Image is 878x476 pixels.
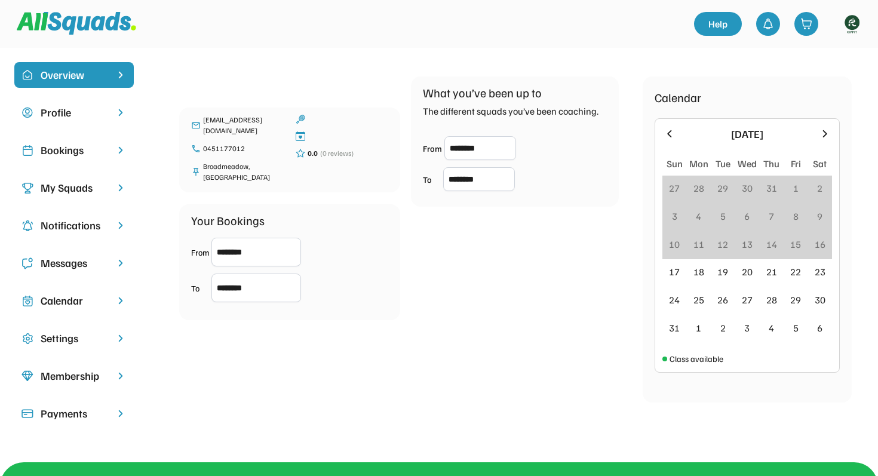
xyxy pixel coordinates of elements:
[655,88,701,106] div: Calendar
[840,12,864,36] img: https%3A%2F%2F94044dc9e5d3b3599ffa5e2d56a015ce.cdn.bubble.io%2Ff1734594230631x534612339345057700%...
[41,105,108,121] div: Profile
[763,156,779,171] div: Thu
[22,107,33,119] img: user-circle.svg
[423,104,598,118] div: The different squads you’ve been coaching.
[203,115,284,136] div: [EMAIL_ADDRESS][DOMAIN_NAME]
[790,265,801,279] div: 22
[22,333,33,345] img: Icon%20copy%2016.svg
[769,321,774,335] div: 4
[793,181,799,195] div: 1
[115,295,127,306] img: chevron-right.svg
[191,282,209,294] div: To
[800,18,812,30] img: shopping-cart-01%20%281%29.svg
[115,370,127,382] img: chevron-right.svg
[41,293,108,309] div: Calendar
[115,69,127,81] img: chevron-right%20copy%203.svg
[115,257,127,269] img: chevron-right.svg
[41,330,108,346] div: Settings
[717,265,728,279] div: 19
[22,370,33,382] img: Icon%20copy%208.svg
[766,181,777,195] div: 31
[742,265,753,279] div: 20
[817,181,822,195] div: 2
[22,295,33,307] img: Icon%20copy%207.svg
[669,181,680,195] div: 27
[115,145,127,156] img: chevron-right.svg
[717,181,728,195] div: 29
[717,293,728,307] div: 26
[22,257,33,269] img: Icon%20copy%205.svg
[696,321,701,335] div: 1
[41,180,108,196] div: My Squads
[203,161,284,183] div: Broadmeadow, [GEOGRAPHIC_DATA]
[793,321,799,335] div: 5
[41,255,108,271] div: Messages
[191,246,209,259] div: From
[669,293,680,307] div: 24
[762,18,774,30] img: bell-03%20%281%29.svg
[817,209,822,223] div: 9
[793,209,799,223] div: 8
[716,156,730,171] div: Tue
[669,237,680,251] div: 10
[766,293,777,307] div: 28
[744,209,750,223] div: 6
[203,143,284,154] div: 0451177012
[693,181,704,195] div: 28
[742,181,753,195] div: 30
[22,408,33,420] img: Icon%20%2815%29.svg
[115,220,127,231] img: chevron-right.svg
[744,321,750,335] div: 3
[423,84,542,102] div: What you’ve been up to
[22,69,33,81] img: home-smile.svg
[191,211,265,229] div: Your Bookings
[669,321,680,335] div: 31
[17,12,136,35] img: Squad%20Logo.svg
[742,293,753,307] div: 27
[790,237,801,251] div: 15
[41,67,108,83] div: Overview
[683,126,812,142] div: [DATE]
[693,265,704,279] div: 18
[115,107,127,118] img: chevron-right.svg
[423,142,442,155] div: From
[791,156,801,171] div: Fri
[790,293,801,307] div: 29
[693,237,704,251] div: 11
[689,156,708,171] div: Mon
[769,209,774,223] div: 7
[41,406,108,422] div: Payments
[22,182,33,194] img: Icon%20copy%203.svg
[693,293,704,307] div: 25
[41,368,108,384] div: Membership
[813,156,827,171] div: Sat
[694,12,742,36] a: Help
[696,209,701,223] div: 4
[672,209,677,223] div: 3
[815,237,825,251] div: 16
[717,237,728,251] div: 12
[815,293,825,307] div: 30
[22,220,33,232] img: Icon%20copy%204.svg
[667,156,683,171] div: Sun
[720,209,726,223] div: 5
[669,265,680,279] div: 17
[766,265,777,279] div: 21
[720,321,726,335] div: 2
[670,352,723,365] div: Class available
[817,321,822,335] div: 6
[22,145,33,156] img: Icon%20copy%202.svg
[115,182,127,194] img: chevron-right.svg
[41,217,108,234] div: Notifications
[815,265,825,279] div: 23
[766,237,777,251] div: 14
[423,173,441,186] div: To
[41,142,108,158] div: Bookings
[115,333,127,344] img: chevron-right.svg
[320,148,354,159] div: (0 reviews)
[115,408,127,419] img: chevron-right.svg
[738,156,757,171] div: Wed
[742,237,753,251] div: 13
[308,148,318,159] div: 0.0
